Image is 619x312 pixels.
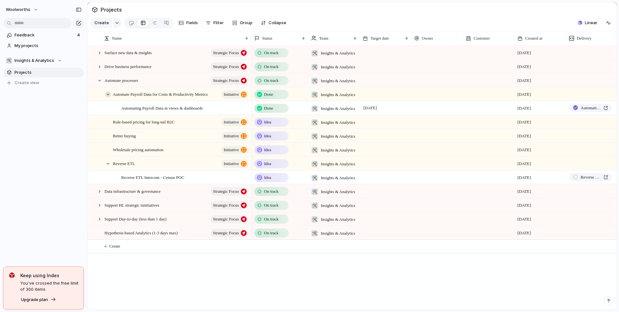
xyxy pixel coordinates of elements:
button: Strategic Focus [211,63,248,71]
span: Drive business performance [104,63,152,70]
span: Projects [99,4,123,15]
span: On track [264,188,279,195]
span: [DATE] [517,105,531,112]
button: Linear [575,18,600,28]
span: Wholesale pricing automation [113,146,163,153]
span: Target date [370,35,389,42]
span: [DATE] [517,230,531,236]
button: 🛠️Insights & Analytics [3,56,84,65]
span: Reverse ETL [113,160,135,167]
button: Create [91,18,112,28]
span: Data infrastructure & governance [104,187,161,195]
span: Support HL strategic innitiatives [104,201,159,209]
span: Insights & Analytics [321,119,355,126]
div: 🛠️ [311,133,318,140]
button: Fields [176,18,201,28]
span: Surface new data & insights [104,49,152,56]
div: 🛠️ [311,216,318,223]
span: Insights & Analytics [321,189,355,195]
span: initiative [224,118,239,127]
div: 🛠️ [311,78,318,84]
button: Filter [203,18,226,28]
span: Feedback [15,32,75,38]
span: On track [264,50,279,56]
span: Status [262,35,272,42]
span: Insights & Analytics [321,230,355,237]
span: Done [264,105,273,112]
span: Fields [186,20,198,26]
div: 🛠️ [311,105,318,112]
button: Strategic Focus [211,187,248,196]
span: Strategic Focus [213,229,239,238]
span: Insights & Analytics [321,202,355,209]
span: Filter [213,20,224,26]
span: Collapse [269,20,286,26]
span: On track [264,230,279,236]
span: Idea [264,147,271,153]
span: Created at [525,35,542,42]
span: Create view [15,80,39,86]
span: [DATE] [517,91,531,98]
button: initiative [221,146,248,154]
span: Keep using Index [20,272,78,279]
button: Strategic Focus [211,229,248,237]
span: Insights & Analytics [321,64,355,70]
span: Strategic Focus [213,187,239,196]
button: Group [229,18,256,28]
span: [DATE] [517,133,531,139]
span: [DATE] [517,202,531,209]
div: 🛠️ [311,175,318,181]
span: Strategic Focus [213,215,239,224]
span: Name [112,35,122,42]
button: Strategic Focus [211,76,248,85]
span: On track [264,63,279,70]
div: 🛠️ [311,161,318,167]
span: On track [264,216,279,222]
span: Insights & Analytics [321,175,355,181]
span: Automate processes [104,76,138,84]
span: Better buying [113,132,136,139]
span: [DATE] [517,161,531,167]
div: 🛠️ [311,119,318,126]
button: initiative [221,160,248,168]
span: Automating Payroll Data in views & dashboards [581,105,601,111]
a: Projects [3,68,84,77]
span: [DATE] [517,188,531,195]
span: initiative [224,90,239,99]
span: Done [264,91,273,98]
span: initiative [224,159,239,168]
span: Insights & Analytics [321,50,355,56]
div: 🛠️ [311,230,318,237]
span: Delivery [577,35,591,42]
span: Automate Payroll Data for Costs & Productivity Metrics [113,90,208,98]
a: Automating Payroll Data in views & dashboards [569,104,612,112]
span: Linear [585,20,597,26]
span: Idea [264,174,271,181]
span: Insights & Analytics [321,133,355,140]
span: Group [240,20,252,26]
a: Feedback4 [3,30,84,40]
span: Automating Payroll Data in views & dashboards [121,104,203,112]
div: 🛠️ [311,64,318,70]
span: Insights & Analytics [321,161,355,167]
button: Strategic Focus [211,201,248,210]
span: [DATE] [517,147,531,153]
span: Insights & Analytics [321,92,355,98]
span: Projects [15,69,82,76]
span: 4 [77,32,81,38]
div: 🛠️ [6,57,12,64]
span: Upgrade plan [21,297,48,303]
span: On track [264,77,279,84]
a: Reverse ETL Intercom - Census POC [569,173,612,181]
a: My projects [3,41,84,51]
span: Strategic Focus [213,62,239,71]
span: Support Day-to-day (less than 1 day) [104,215,166,222]
div: 🛠️ [311,50,318,56]
span: [DATE] [517,63,531,70]
span: Idea [264,133,271,139]
span: Strategic Focus [213,48,239,57]
span: [DATE] [517,174,531,181]
span: Team [319,35,329,42]
span: initiative [224,132,239,141]
button: Create view [3,78,84,88]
